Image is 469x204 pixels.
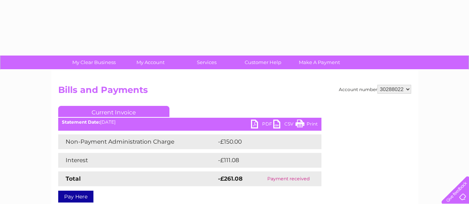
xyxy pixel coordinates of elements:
[58,191,93,203] a: Pay Here
[273,120,295,130] a: CSV
[256,171,321,186] td: Payment received
[58,85,411,99] h2: Bills and Payments
[66,175,81,182] strong: Total
[58,153,216,168] td: Interest
[62,119,100,125] b: Statement Date:
[58,106,169,117] a: Current Invoice
[58,120,321,125] div: [DATE]
[218,175,242,182] strong: -£261.08
[176,56,237,69] a: Services
[58,134,216,149] td: Non-Payment Administration Charge
[289,56,350,69] a: Make A Payment
[216,134,309,149] td: -£150.00
[216,153,308,168] td: -£111.08
[232,56,294,69] a: Customer Help
[339,85,411,94] div: Account number
[120,56,181,69] a: My Account
[63,56,125,69] a: My Clear Business
[295,120,318,130] a: Print
[251,120,273,130] a: PDF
